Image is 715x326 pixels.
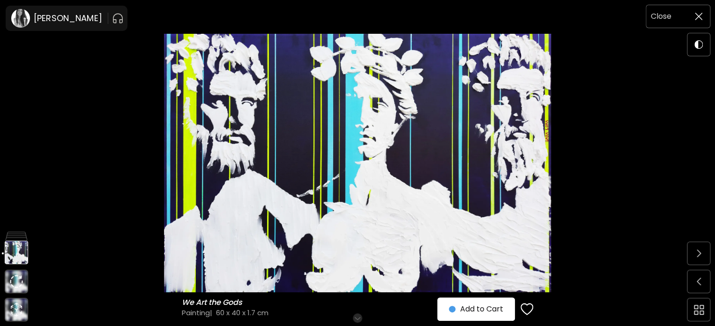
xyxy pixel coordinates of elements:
[182,308,458,318] h4: Painting | 60 x 40 x 1.7 cm
[651,10,671,23] h6: Close
[437,297,515,321] button: Add to Cart
[112,11,124,26] button: pauseOutline IconGradient Icon
[449,303,503,315] span: Add to Cart
[182,298,245,307] h6: We Art the Gods
[515,296,539,322] button: favorites
[521,302,534,316] img: favorites
[9,302,24,317] div: animation
[34,13,102,24] h6: [PERSON_NAME]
